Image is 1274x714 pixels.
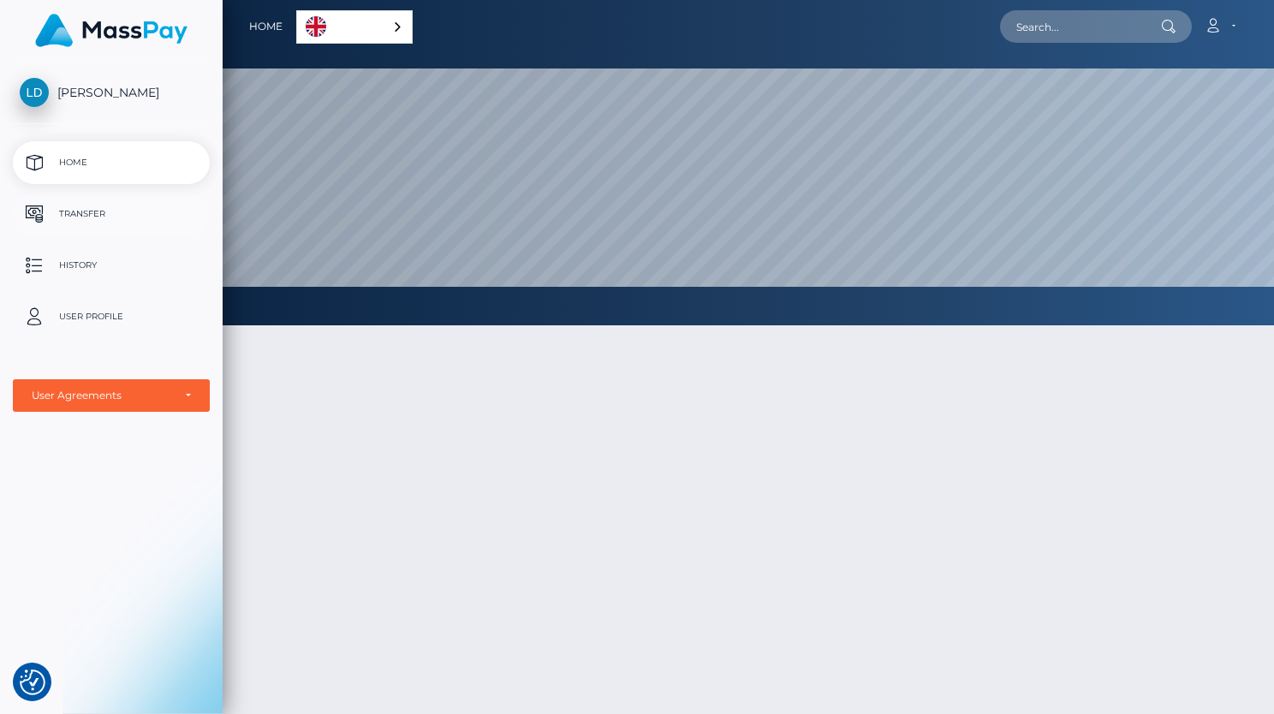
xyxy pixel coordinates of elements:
[35,14,188,47] img: MassPay
[13,295,210,338] a: User Profile
[32,389,172,402] div: User Agreements
[20,201,203,227] p: Transfer
[13,141,210,184] a: Home
[13,193,210,235] a: Transfer
[297,11,412,43] a: English
[13,379,210,412] button: User Agreements
[20,669,45,695] img: Revisit consent button
[296,10,413,44] aside: Language selected: English
[20,669,45,695] button: Consent Preferences
[249,9,283,45] a: Home
[20,150,203,176] p: Home
[20,253,203,278] p: History
[1000,10,1161,43] input: Search...
[13,85,210,100] span: [PERSON_NAME]
[20,304,203,330] p: User Profile
[13,244,210,287] a: History
[296,10,413,44] div: Language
